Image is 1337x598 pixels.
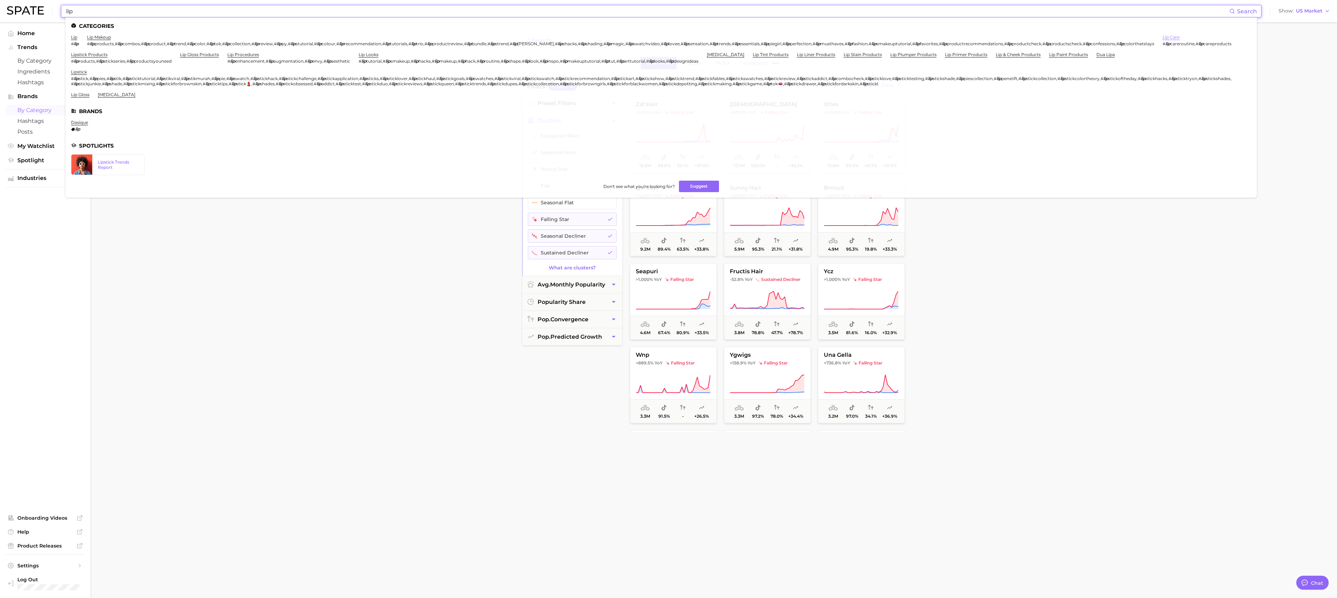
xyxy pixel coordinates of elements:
[658,330,670,335] span: 67.4%
[144,41,149,46] em: lip
[734,330,744,335] span: 3.8m
[6,116,85,126] a: Hashtags
[7,6,44,15] img: SPATE
[230,41,250,46] span: collection
[724,180,811,256] button: sunny hair>1,000% YoYfalling starfalling star5.9m95.3%21.1%+31.8%
[528,246,617,259] button: sustained decliner
[6,42,85,53] button: Trends
[98,92,135,97] a: [MEDICAL_DATA]
[661,41,664,46] span: #
[694,414,709,419] span: +26.5%
[679,181,719,192] button: Suggest
[865,247,877,252] span: 19.8%
[214,41,221,46] span: tok
[17,576,84,583] span: Log Out
[818,430,905,507] button: terra lotus>1,000% YoYfalling starfalling star3.0m94.6%91.6%+32.7%
[755,320,761,329] span: popularity share: TikTok
[6,574,85,592] a: Log out. Currently logged in with e-mail lynne.stewart@mpgllc.com.
[828,247,838,252] span: 4.9m
[912,41,915,46] span: #
[65,5,1229,17] input: Search here for a brand, industry, or ingredient
[74,41,79,46] em: lip
[17,562,73,569] span: Settings
[842,360,850,366] span: YoY
[846,330,858,335] span: 81.6%
[385,41,390,46] em: lip
[254,41,259,46] em: lip
[606,41,611,46] em: lip
[887,404,892,412] span: popularity predicted growth: Likely
[141,41,144,46] span: #
[947,41,1003,46] span: productrecommendations
[654,277,662,282] span: YoY
[853,360,882,366] span: falling star
[118,41,123,46] em: lip
[532,250,537,255] img: sustained decliner
[699,237,704,245] span: popularity predicted growth: Likely
[730,277,744,282] span: -52.8%
[633,41,660,46] span: swatchvideo
[17,128,73,135] span: Posts
[528,196,617,209] button: seasonal flat
[71,69,87,74] a: lipstick
[699,320,704,329] span: popularity predicted growth: Uncertain
[322,41,335,46] span: colour
[871,41,876,46] em: lip
[71,52,108,57] a: lipstick products
[753,52,789,57] a: lip tint products
[849,237,855,245] span: popularity share: TikTok
[222,41,225,46] span: #
[788,330,803,335] span: +78.7%
[735,320,744,329] span: average monthly popularity: High Popularity
[123,41,140,46] span: combos
[668,41,680,46] span: lovee
[630,430,717,507] button: [PERSON_NAME]>1,000% YoYfalling starfalling star3.2m97.8%62.6%+39.7%
[517,41,554,46] span: [PERSON_NAME]
[677,330,689,335] span: 80.9%
[6,126,85,137] a: Posts
[788,414,803,419] span: +34.4%
[724,352,811,358] span: ygwigs
[761,41,764,46] span: #
[824,277,841,282] span: >1,000%
[853,361,857,365] img: falling star
[296,41,313,46] span: stutorial
[581,41,586,46] em: lip
[641,404,650,412] span: average monthly popularity: Medium Popularity
[490,41,495,46] em: lip
[628,41,633,46] em: lip
[6,155,85,166] a: Spotlight
[688,41,709,46] span: sensation
[17,515,73,521] span: Onboarding Videos
[1279,9,1294,13] span: Show
[180,52,219,57] a: lip gloss products
[641,237,650,245] span: average monthly popularity: High Popularity
[174,41,186,46] span: trend
[768,41,781,46] span: piegirl
[882,330,897,335] span: +32.9%
[1163,34,1180,40] a: lip care
[828,414,838,419] span: 3.2m
[538,316,588,323] span: convergence
[818,268,905,275] span: ycz
[887,237,892,245] span: popularity predicted growth: Likely
[695,330,709,335] span: +33.5%
[707,52,744,57] a: [MEDICAL_DATA]
[339,41,344,46] em: lip
[820,41,844,46] span: musthaves
[464,41,467,46] span: #
[774,404,780,412] span: popularity convergence: High Convergence
[661,320,667,329] span: popularity share: TikTok
[852,41,868,46] span: fashion
[724,430,811,507] button: dermatix-36.4% YoYfalling starfalling star3.1m99.9%35.2%+79.6%
[640,330,650,335] span: 4.6m
[846,414,858,419] span: 97.0%
[17,143,73,149] span: My Watchlist
[416,41,423,46] span: trio
[661,237,667,245] span: popularity share: TikTok
[694,247,709,252] span: +33.8%
[209,41,214,46] em: lip
[724,347,811,423] button: ygwigs+158.9% YoYfalling starfalling star3.3m97.2%78.0%+34.4%
[225,41,230,46] em: lip
[206,41,209,46] span: #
